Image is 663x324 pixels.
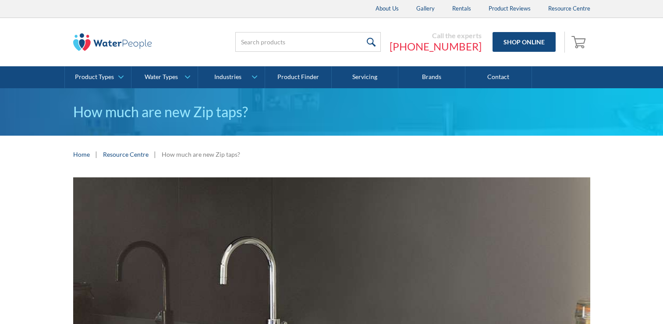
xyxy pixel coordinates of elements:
a: Servicing [332,66,398,88]
a: Open empty cart [569,32,590,53]
a: Product Finder [265,66,332,88]
a: Product Types [65,66,131,88]
div: Industries [214,73,241,81]
a: Shop Online [493,32,556,52]
div: | [94,149,99,159]
a: Brands [398,66,465,88]
input: Search products [235,32,381,52]
div: Water Types [145,73,178,81]
div: Call the experts [390,31,482,40]
a: [PHONE_NUMBER] [390,40,482,53]
h1: How much are new Zip taps? [73,101,590,122]
a: Home [73,150,90,159]
div: How much are new Zip taps? [162,150,240,159]
img: The Water People [73,33,152,51]
a: Industries [198,66,264,88]
div: | [153,149,157,159]
div: Product Types [75,73,114,81]
a: Water Types [131,66,198,88]
img: shopping cart [571,35,588,49]
a: Resource Centre [103,150,149,159]
a: Contact [465,66,532,88]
